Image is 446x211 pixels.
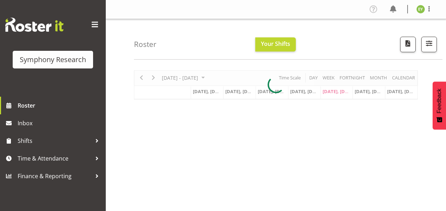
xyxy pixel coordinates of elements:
[255,37,296,52] button: Your Shifts
[261,40,290,48] span: Your Shifts
[436,89,442,113] span: Feedback
[18,100,102,111] span: Roster
[5,18,63,32] img: Rosterit website logo
[18,153,92,164] span: Time & Attendance
[400,37,416,52] button: Download a PDF of the roster according to the set date range.
[18,135,92,146] span: Shifts
[18,171,92,181] span: Finance & Reporting
[433,82,446,129] button: Feedback - Show survey
[416,5,425,13] img: emily-yip11495.jpg
[134,40,157,48] h4: Roster
[20,54,86,65] div: Symphony Research
[421,37,437,52] button: Filter Shifts
[18,118,102,128] span: Inbox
